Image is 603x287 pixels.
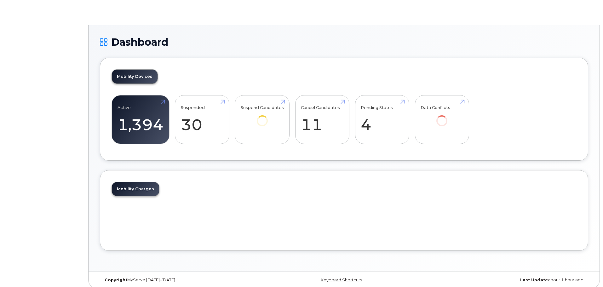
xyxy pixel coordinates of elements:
[181,99,223,141] a: Suspended 30
[361,99,403,141] a: Pending Status 4
[520,278,548,282] strong: Last Update
[112,182,159,196] a: Mobility Charges
[105,278,127,282] strong: Copyright
[118,99,164,141] a: Active 1,394
[100,37,588,48] h1: Dashboard
[301,99,343,141] a: Cancel Candidates 11
[241,99,284,135] a: Suspend Candidates
[100,278,263,283] div: MyServe [DATE]–[DATE]
[425,278,588,283] div: about 1 hour ago
[112,70,158,83] a: Mobility Devices
[321,278,362,282] a: Keyboard Shortcuts
[421,99,463,135] a: Data Conflicts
